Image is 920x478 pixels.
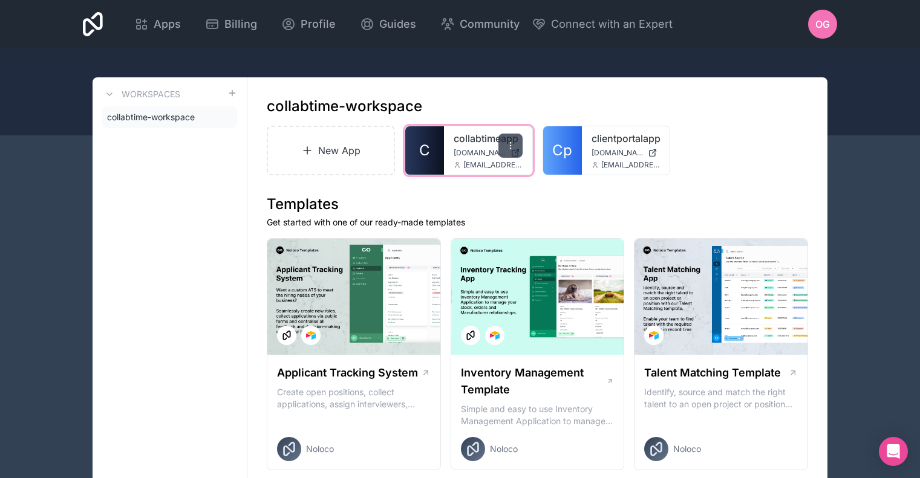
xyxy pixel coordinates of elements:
a: Billing [195,11,267,37]
a: C [405,126,444,175]
a: [DOMAIN_NAME] [454,148,523,158]
a: collabtime-workspace [102,106,237,128]
div: Open Intercom Messenger [879,437,908,466]
span: [EMAIL_ADDRESS][DOMAIN_NAME] [463,160,523,170]
span: Noloco [673,443,701,455]
img: Airtable Logo [490,331,500,340]
img: Airtable Logo [306,331,316,340]
p: Get started with one of our ready-made templates [267,216,808,228]
a: Apps [125,11,191,37]
a: Workspaces [102,87,180,102]
button: Connect with an Expert [532,16,673,33]
span: Billing [224,16,257,33]
h1: Inventory Management Template [461,364,606,398]
span: [EMAIL_ADDRESS][DOMAIN_NAME] [601,160,661,170]
span: Guides [379,16,416,33]
span: Connect with an Expert [551,16,673,33]
span: collabtime-workspace [107,111,195,123]
span: Noloco [490,443,518,455]
span: Community [460,16,520,33]
span: Profile [301,16,336,33]
p: Create open positions, collect applications, assign interviewers, centralise candidate feedback a... [277,386,431,410]
img: Airtable Logo [649,331,659,340]
a: collabtimeapp [454,131,523,146]
span: [DOMAIN_NAME] [454,148,506,158]
a: clientportalapp [592,131,661,146]
a: Community [431,11,529,37]
a: Cp [543,126,582,175]
h1: Applicant Tracking System [277,364,418,381]
p: Identify, source and match the right talent to an open project or position with our Talent Matchi... [644,386,798,410]
h1: Talent Matching Template [644,364,781,381]
a: Profile [272,11,345,37]
a: New App [267,126,395,175]
span: Apps [154,16,181,33]
h3: Workspaces [122,88,180,100]
a: [DOMAIN_NAME] [592,148,661,158]
a: Guides [350,11,426,37]
span: OG [815,17,830,31]
h1: collabtime-workspace [267,97,422,116]
p: Simple and easy to use Inventory Management Application to manage your stock, orders and Manufact... [461,403,615,427]
span: [DOMAIN_NAME] [592,148,644,158]
span: Cp [552,141,572,160]
span: Noloco [306,443,334,455]
span: C [419,141,430,160]
h1: Templates [267,195,808,214]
